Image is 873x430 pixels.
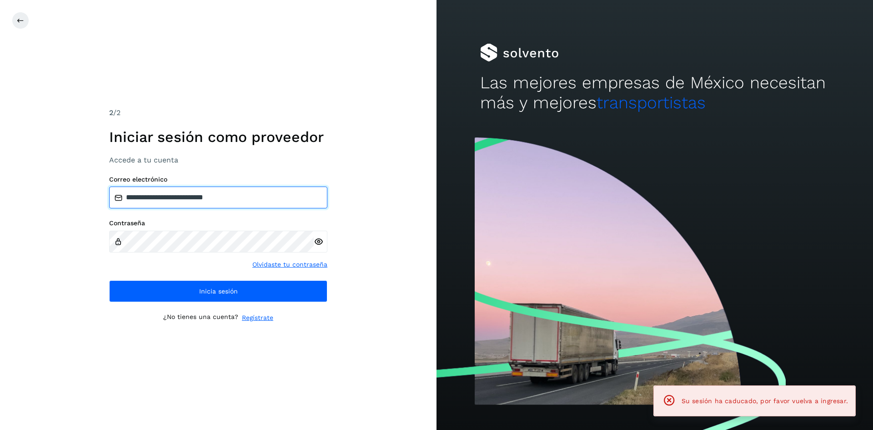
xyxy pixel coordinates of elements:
h3: Accede a tu cuenta [109,156,327,164]
span: transportistas [597,93,706,112]
span: 2 [109,108,113,117]
a: Regístrate [242,313,273,323]
h1: Iniciar sesión como proveedor [109,128,327,146]
span: Inicia sesión [199,288,238,294]
button: Inicia sesión [109,280,327,302]
label: Contraseña [109,219,327,227]
p: ¿No tienes una cuenta? [163,313,238,323]
a: Olvidaste tu contraseña [252,260,327,269]
label: Correo electrónico [109,176,327,183]
div: /2 [109,107,327,118]
h2: Las mejores empresas de México necesitan más y mejores [480,73,829,113]
span: Su sesión ha caducado, por favor vuelva a ingresar. [682,397,848,405]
